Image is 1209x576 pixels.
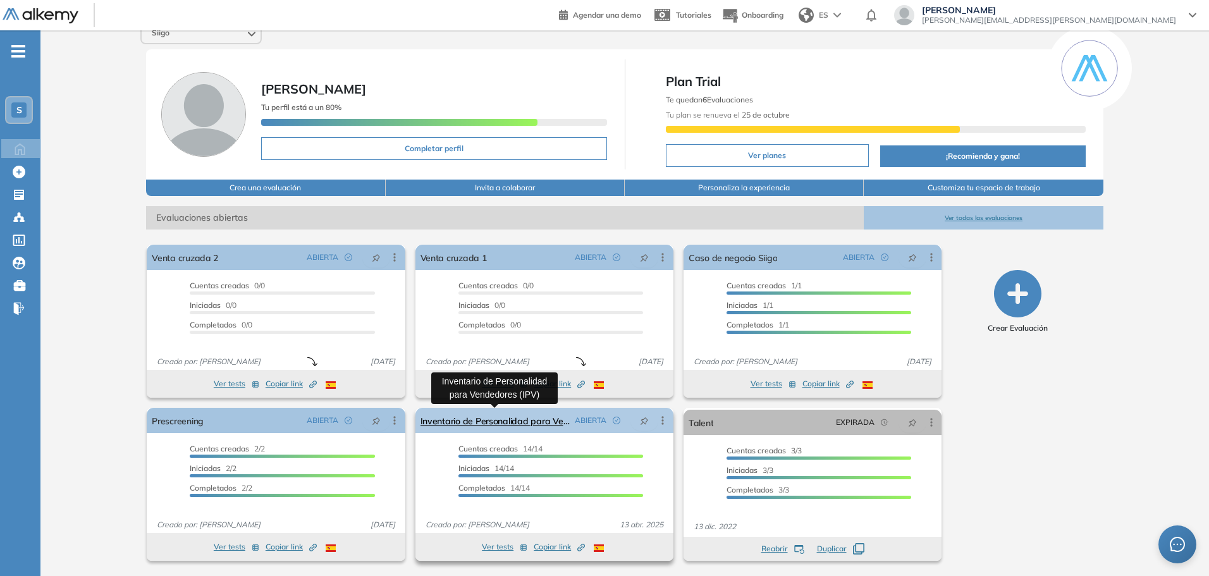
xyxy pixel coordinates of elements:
[727,320,773,329] span: Completados
[630,247,658,267] button: pushpin
[3,8,78,24] img: Logo
[16,105,22,115] span: S
[326,544,336,552] img: ESP
[458,320,505,329] span: Completados
[864,206,1103,230] button: Ver todas las evaluaciones
[190,483,252,493] span: 2/2
[190,281,249,290] span: Cuentas creadas
[362,247,390,267] button: pushpin
[862,381,873,389] img: ESP
[908,417,917,427] span: pushpin
[727,281,786,290] span: Cuentas creadas
[727,300,758,310] span: Iniciadas
[190,320,236,329] span: Completados
[727,485,773,494] span: Completados
[431,372,558,404] div: Inventario de Personalidad para Vendedores (IPV)
[899,247,926,267] button: pushpin
[615,519,668,530] span: 13 abr. 2025
[458,463,489,473] span: Iniciadas
[881,254,888,261] span: check-circle
[575,415,606,426] span: ABIERTA
[261,102,341,112] span: Tu perfil está a un 80%
[420,519,534,530] span: Creado por: [PERSON_NAME]
[458,300,489,310] span: Iniciadas
[640,252,649,262] span: pushpin
[307,252,338,263] span: ABIERTA
[843,252,875,263] span: ABIERTA
[761,543,804,555] button: Reabrir
[458,281,534,290] span: 0/0
[881,419,888,426] span: field-time
[458,444,543,453] span: 14/14
[152,356,266,367] span: Creado por: [PERSON_NAME]
[833,13,841,18] img: arrow
[420,356,534,367] span: Creado por: [PERSON_NAME]
[190,463,236,473] span: 2/2
[482,539,527,555] button: Ver tests
[666,72,1086,91] span: Plan Trial
[420,245,487,270] a: Venta cruzada 1
[534,541,585,553] span: Copiar link
[819,9,828,21] span: ES
[190,444,265,453] span: 2/2
[703,95,707,104] b: 6
[988,270,1048,334] button: Crear Evaluación
[721,2,783,29] button: Onboarding
[152,245,218,270] a: Venta cruzada 2
[261,137,606,160] button: Completar perfil
[727,465,773,475] span: 3/3
[676,10,711,20] span: Tutoriales
[634,356,668,367] span: [DATE]
[751,376,796,391] button: Ver tests
[534,376,585,391] button: Copiar link
[689,356,802,367] span: Creado por: [PERSON_NAME]
[689,410,713,435] a: Talent
[458,483,530,493] span: 14/14
[372,252,381,262] span: pushpin
[190,300,236,310] span: 0/0
[362,410,390,431] button: pushpin
[761,543,788,555] span: Reabrir
[817,543,864,555] button: Duplicar
[559,6,641,21] a: Agendar una demo
[988,322,1048,334] span: Crear Evaluación
[630,410,658,431] button: pushpin
[922,5,1176,15] span: [PERSON_NAME]
[365,356,400,367] span: [DATE]
[345,254,352,261] span: check-circle
[740,110,790,119] b: 25 de octubre
[864,180,1103,196] button: Customiza tu espacio de trabajo
[666,144,869,167] button: Ver planes
[802,378,854,389] span: Copiar link
[345,417,352,424] span: check-circle
[261,81,366,97] span: [PERSON_NAME]
[326,381,336,389] img: ESP
[146,180,385,196] button: Crea una evaluación
[742,10,783,20] span: Onboarding
[613,417,620,424] span: check-circle
[880,145,1086,167] button: ¡Recomienda y gana!
[11,50,25,52] i: -
[799,8,814,23] img: world
[727,446,802,455] span: 3/3
[365,519,400,530] span: [DATE]
[666,95,753,104] span: Te quedan Evaluaciones
[640,415,649,426] span: pushpin
[727,320,789,329] span: 1/1
[727,446,786,455] span: Cuentas creadas
[190,300,221,310] span: Iniciadas
[266,541,317,553] span: Copiar link
[372,415,381,426] span: pushpin
[190,320,252,329] span: 0/0
[266,378,317,389] span: Copiar link
[386,180,625,196] button: Invita a colaborar
[161,72,246,157] img: Foto de perfil
[458,320,521,329] span: 0/0
[802,376,854,391] button: Copiar link
[625,180,864,196] button: Personaliza la experiencia
[1169,536,1186,553] span: message
[727,465,758,475] span: Iniciadas
[458,483,505,493] span: Completados
[152,519,266,530] span: Creado por: [PERSON_NAME]
[214,376,259,391] button: Ver tests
